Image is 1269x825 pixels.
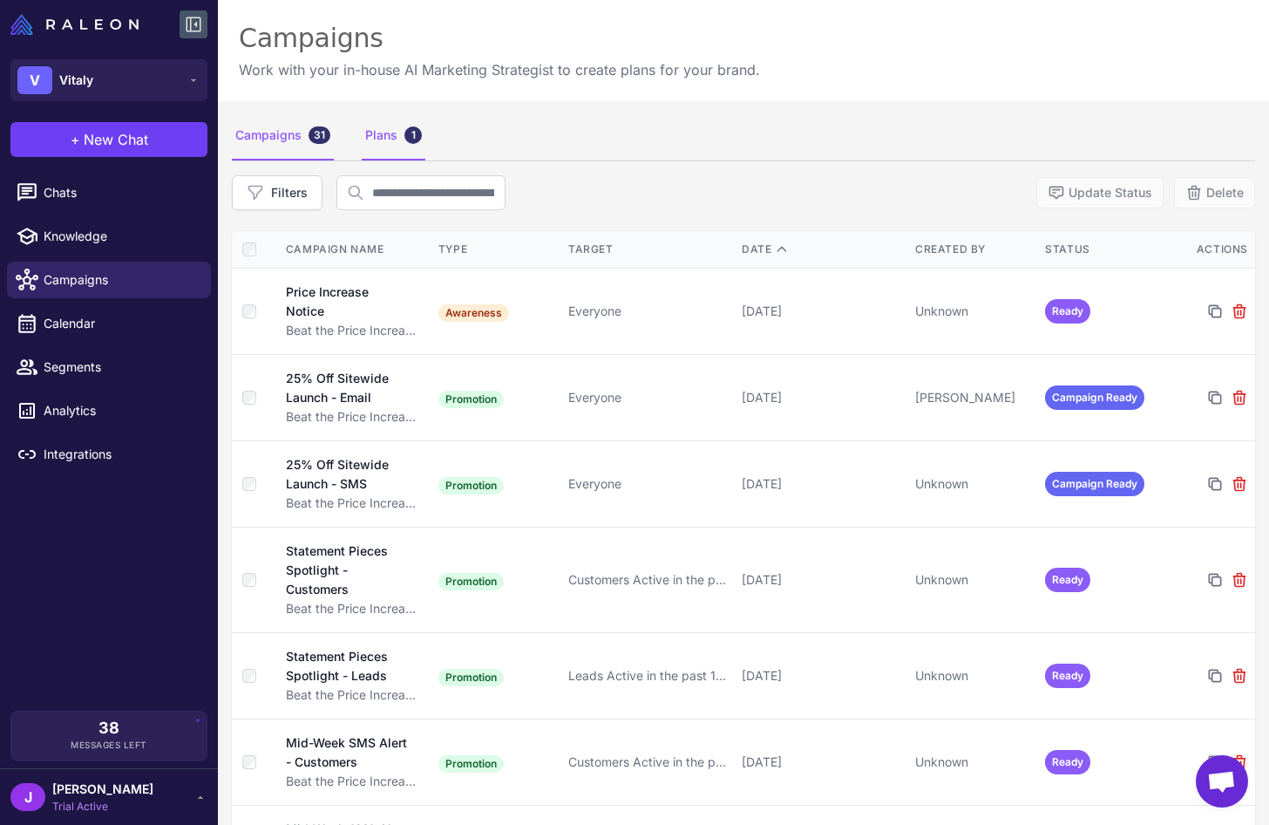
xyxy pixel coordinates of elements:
div: Campaign Name [286,242,421,257]
div: [PERSON_NAME] [915,388,1031,407]
div: Mid-Week SMS Alert - Customers [286,733,409,772]
a: Knowledge [7,218,211,255]
span: Campaign Ready [1045,472,1144,496]
div: Everyone [568,388,728,407]
span: Analytics [44,401,197,420]
div: Target [568,242,728,257]
button: Delete [1174,177,1255,208]
div: 25% Off Sitewide Launch - SMS [286,455,409,494]
button: Update Status [1036,177,1164,208]
span: Ready [1045,299,1090,324]
span: Ready [1045,568,1090,592]
div: Unknown [915,570,1031,590]
span: Promotion [438,391,504,408]
button: Filters [232,175,322,210]
span: Awareness [438,304,509,322]
a: Campaigns [7,262,211,298]
span: + [71,129,80,150]
div: Beat the Price Increase: 25% Off Sitewide Campaign [286,599,421,618]
div: Price Increase Notice [286,283,404,321]
span: Promotion [438,573,504,590]
div: Unknown [915,753,1031,772]
span: New Chat [84,129,148,150]
div: Customers Active in the past 180 days, Loyal Customers [568,570,728,590]
span: Ready [1045,664,1090,688]
span: Promotion [438,669,504,686]
span: Promotion [438,755,504,773]
div: J [10,783,45,811]
div: [DATE] [742,666,901,685]
span: Vitaly [59,71,93,90]
div: Beat the Price Increase: 25% Off Sitewide Campaign [286,321,421,340]
div: Statement Pieces Spotlight - Leads [286,647,410,685]
div: Campaigns [239,21,760,56]
div: Unknown [915,474,1031,494]
span: Messages Left [71,739,147,752]
div: Campaigns [232,112,334,160]
div: Everyone [568,474,728,494]
a: Segments [7,349,211,385]
div: Plans [362,112,425,160]
div: Type [438,242,554,257]
div: Beat the Price Increase: 25% Off Sitewide Campaign [286,407,421,426]
span: Knowledge [44,227,197,246]
div: Customers Active in the past 100 days, Ready to Buy Again [568,753,728,772]
a: Calendar [7,305,211,342]
div: 1 [404,126,422,144]
div: [DATE] [742,570,901,590]
span: Campaigns [44,270,197,290]
div: Beat the Price Increase: 25% Off Sitewide Campaign [286,772,421,791]
div: Everyone [568,302,728,321]
div: V [17,66,52,94]
span: Promotion [438,477,504,494]
span: Campaign Ready [1045,385,1144,410]
span: Segments [44,358,197,377]
button: VVitaly [10,59,207,101]
span: Calendar [44,314,197,333]
span: Chats [44,183,197,202]
span: Trial Active [52,799,153,815]
span: Integrations [44,445,197,464]
span: 38 [98,720,119,736]
a: Analytics [7,392,211,429]
div: Status [1045,242,1161,257]
th: Actions [1168,231,1255,269]
div: 31 [309,126,330,144]
div: Beat the Price Increase: 25% Off Sitewide Campaign [286,685,421,705]
div: Unknown [915,302,1031,321]
div: Statement Pieces Spotlight - Customers [286,542,411,599]
div: 25% Off Sitewide Launch - Email [286,369,409,407]
span: Ready [1045,750,1090,774]
span: [PERSON_NAME] [52,780,153,799]
div: [DATE] [742,388,901,407]
a: Open chat [1196,755,1248,808]
div: [DATE] [742,302,901,321]
img: Raleon Logo [10,14,139,35]
button: +New Chat [10,122,207,157]
div: [DATE] [742,474,901,494]
div: [DATE] [742,753,901,772]
p: Work with your in-house AI Marketing Strategist to create plans for your brand. [239,59,760,80]
div: Unknown [915,666,1031,685]
a: Integrations [7,436,211,473]
div: Date [742,242,901,257]
a: Chats [7,174,211,211]
div: Created By [915,242,1031,257]
div: Beat the Price Increase: 25% Off Sitewide Campaign [286,494,421,513]
div: Leads Active in the past 180 days, On-Site Engagement [568,666,728,685]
